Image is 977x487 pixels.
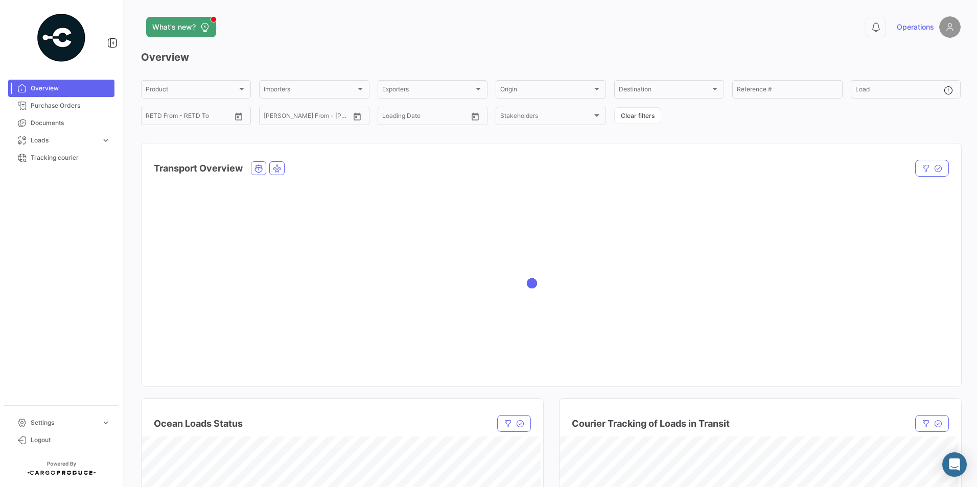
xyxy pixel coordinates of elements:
button: Clear filters [614,107,661,124]
div: Abrir Intercom Messenger [942,452,967,477]
span: Exporters [382,87,474,94]
input: From [382,114,397,121]
input: From [146,114,160,121]
button: Air [270,162,284,175]
span: expand_more [101,136,110,145]
span: expand_more [101,418,110,427]
button: Ocean [251,162,266,175]
span: Purchase Orders [31,101,110,110]
input: To [167,114,208,121]
button: Open calendar [350,109,365,124]
span: Product [146,87,237,94]
button: Open calendar [468,109,483,124]
span: Logout [31,435,110,445]
span: Settings [31,418,97,427]
button: What's new? [146,17,216,37]
a: Overview [8,80,114,97]
h4: Transport Overview [154,161,243,176]
span: Importers [264,87,355,94]
span: What's new? [152,22,196,32]
h3: Overview [141,50,961,64]
span: Tracking courier [31,153,110,162]
a: Documents [8,114,114,132]
span: Overview [31,84,110,93]
img: placeholder-user.png [939,16,961,38]
span: Destination [619,87,710,94]
a: Tracking courier [8,149,114,166]
span: Documents [31,118,110,128]
span: Stakeholders [500,114,592,121]
img: powered-by.png [36,12,87,63]
input: From [264,114,278,121]
h4: Ocean Loads Status [154,417,243,431]
span: Origin [500,87,592,94]
span: Loads [31,136,97,145]
button: Open calendar [231,109,246,124]
a: Purchase Orders [8,97,114,114]
h4: Courier Tracking of Loads in Transit [572,417,730,431]
input: To [285,114,326,121]
input: To [404,114,445,121]
span: Operations [897,22,934,32]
